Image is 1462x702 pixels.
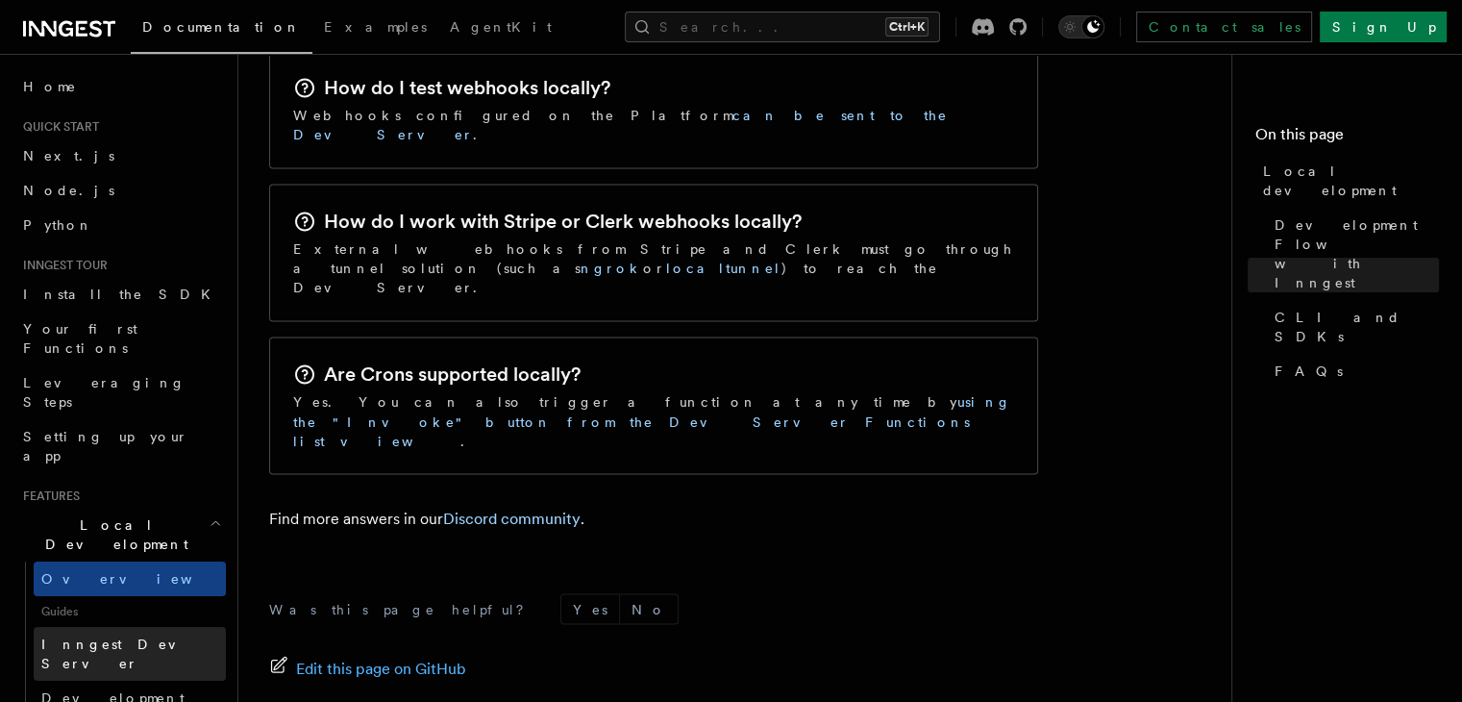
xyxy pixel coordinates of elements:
[269,505,1038,532] p: Find more answers in our .
[293,106,1014,144] p: Webhooks configured on the Platform .
[15,173,226,208] a: Node.js
[15,69,226,104] a: Home
[23,217,93,233] span: Python
[23,321,137,356] span: Your first Functions
[1255,154,1439,208] a: Local development
[15,277,226,312] a: Install the SDK
[23,148,114,163] span: Next.js
[1136,12,1312,42] a: Contact sales
[324,361,581,388] h2: Are Crons supported locally?
[1320,12,1447,42] a: Sign Up
[620,594,678,623] button: No
[23,287,222,302] span: Install the SDK
[438,6,563,52] a: AgentKit
[15,119,99,135] span: Quick start
[23,429,188,464] span: Setting up your app
[324,208,802,235] h2: How do I work with Stripe or Clerk webhooks locally?
[269,599,537,618] p: Was this page helpful?
[23,183,114,198] span: Node.js
[666,261,781,276] a: localtunnel
[15,489,80,504] span: Features
[324,74,610,101] h2: How do I test webhooks locally?
[23,77,77,96] span: Home
[15,208,226,242] a: Python
[293,392,1014,450] p: Yes. You can also trigger a function at any time by .
[885,17,929,37] kbd: Ctrl+K
[15,419,226,473] a: Setting up your app
[324,19,427,35] span: Examples
[1275,362,1343,381] span: FAQs
[312,6,438,52] a: Examples
[1058,15,1104,38] button: Toggle dark mode
[1263,162,1439,200] span: Local development
[15,138,226,173] a: Next.js
[1267,208,1439,300] a: Development Flow with Inngest
[293,394,1011,448] a: using the "Invoke" button from the Dev Server Functions list view
[41,637,206,671] span: Inngest Dev Server
[625,12,940,42] button: Search...Ctrl+K
[131,6,312,54] a: Documentation
[34,596,226,627] span: Guides
[15,508,226,562] button: Local Development
[34,562,226,596] a: Overview
[1267,354,1439,389] a: FAQs
[142,19,301,35] span: Documentation
[269,655,466,682] a: Edit this page on GitHub
[1275,215,1439,292] span: Development Flow with Inngest
[293,108,948,142] a: can be sent to the Dev Server
[1275,308,1439,346] span: CLI and SDKs
[443,509,581,527] a: Discord community
[293,239,1014,297] p: External webhooks from Stripe and Clerk must go through a tunnel solution (such as or ) to reach ...
[561,594,619,623] button: Yes
[296,655,466,682] span: Edit this page on GitHub
[15,312,226,365] a: Your first Functions
[15,515,210,554] span: Local Development
[581,261,643,276] a: ngrok
[15,258,108,273] span: Inngest tour
[41,571,239,587] span: Overview
[1255,123,1439,154] h4: On this page
[34,627,226,681] a: Inngest Dev Server
[23,375,186,410] span: Leveraging Steps
[450,19,552,35] span: AgentKit
[1267,300,1439,354] a: CLI and SDKs
[15,365,226,419] a: Leveraging Steps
